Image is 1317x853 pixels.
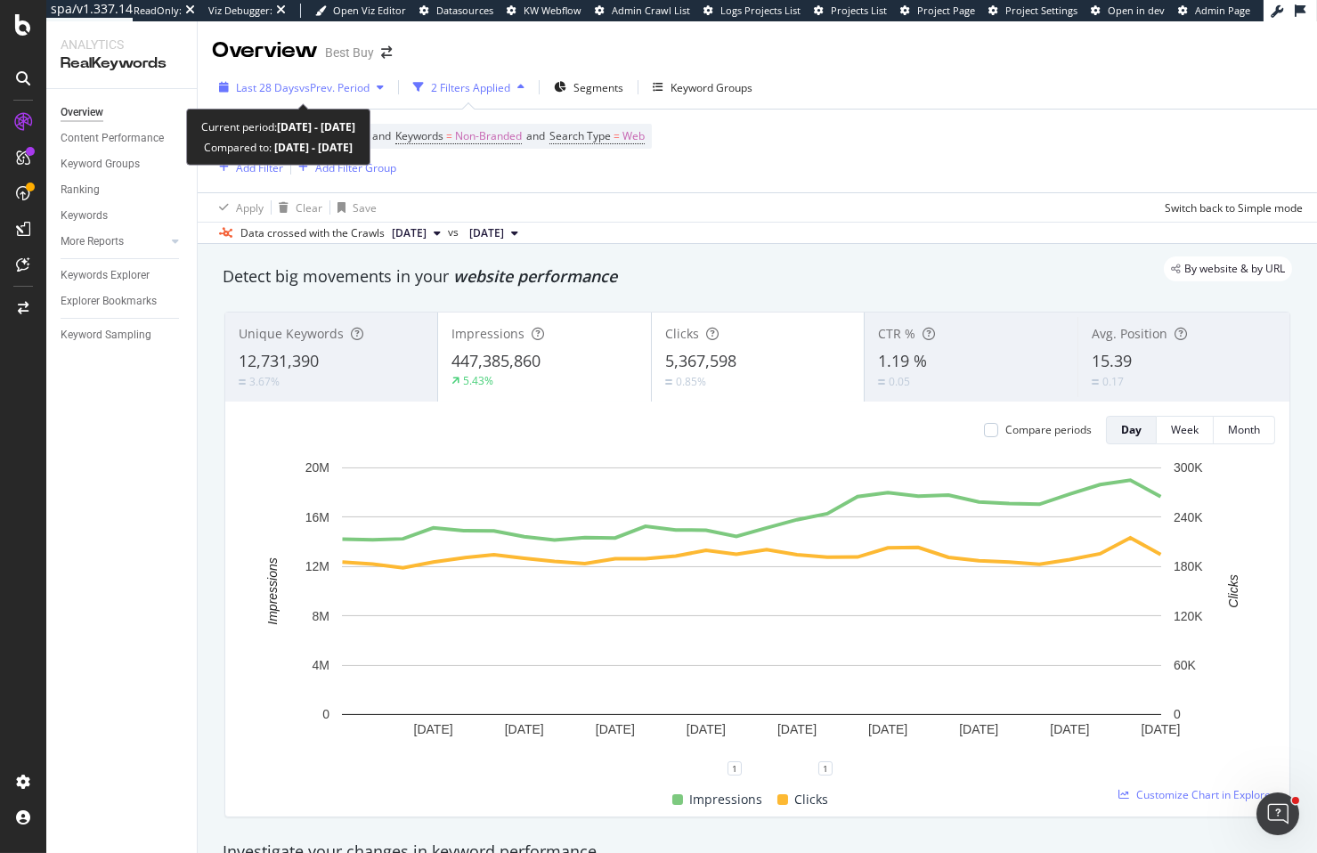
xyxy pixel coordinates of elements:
[330,193,377,222] button: Save
[777,722,817,736] text: [DATE]
[431,80,510,95] div: 2 Filters Applied
[1214,416,1275,444] button: Month
[61,36,183,53] div: Analytics
[676,374,706,389] div: 0.85%
[703,4,801,18] a: Logs Projects List
[596,722,635,736] text: [DATE]
[212,36,318,66] div: Overview
[1184,264,1285,274] span: By website & by URL
[1174,460,1203,475] text: 300K
[524,4,581,17] span: KW Webflow
[1050,722,1089,736] text: [DATE]
[61,103,184,122] a: Overview
[61,232,167,251] a: More Reports
[1092,350,1132,371] span: 15.39
[1157,416,1214,444] button: Week
[1158,193,1303,222] button: Switch back to Simple mode
[212,73,391,102] button: Last 28 DaysvsPrev. Period
[1174,559,1203,573] text: 180K
[900,4,975,18] a: Project Page
[239,350,319,371] span: 12,731,390
[61,232,124,251] div: More Reports
[236,80,299,95] span: Last 28 Days
[406,73,532,102] button: 2 Filters Applied
[595,4,690,18] a: Admin Crawl List
[1121,422,1142,437] div: Day
[61,292,184,311] a: Explorer Bookmarks
[451,325,524,342] span: Impressions
[61,129,184,148] a: Content Performance
[61,155,184,174] a: Keyword Groups
[917,4,975,17] span: Project Page
[1092,379,1099,385] img: Equal
[61,103,103,122] div: Overview
[1102,374,1124,389] div: 0.17
[1141,722,1180,736] text: [DATE]
[549,128,611,143] span: Search Type
[547,73,630,102] button: Segments
[239,379,246,385] img: Equal
[889,374,910,389] div: 0.05
[665,350,736,371] span: 5,367,598
[240,225,385,241] div: Data crossed with the Crawls
[1174,510,1203,524] text: 240K
[385,223,448,244] button: [DATE]
[313,658,329,672] text: 4M
[1171,422,1199,437] div: Week
[1174,707,1181,721] text: 0
[728,761,742,776] div: 1
[395,128,443,143] span: Keywords
[1195,4,1250,17] span: Admin Page
[372,128,391,143] span: and
[61,129,164,148] div: Content Performance
[315,160,396,175] div: Add Filter Group
[249,374,280,389] div: 3.67%
[612,4,690,17] span: Admin Crawl List
[333,4,406,17] span: Open Viz Editor
[236,160,283,175] div: Add Filter
[526,128,545,143] span: and
[134,4,182,18] div: ReadOnly:
[446,128,452,143] span: =
[1005,422,1092,437] div: Compare periods
[573,80,623,95] span: Segments
[305,510,329,524] text: 16M
[61,181,184,199] a: Ranking
[463,373,493,388] div: 5.43%
[392,225,427,241] span: 2025 Sep. 2nd
[1174,658,1197,672] text: 60K
[61,326,151,345] div: Keyword Sampling
[878,379,885,385] img: Equal
[61,266,184,285] a: Keywords Explorer
[315,4,406,18] a: Open Viz Editor
[305,460,329,475] text: 20M
[646,73,760,102] button: Keyword Groups
[507,4,581,18] a: KW Webflow
[818,761,833,776] div: 1
[61,266,150,285] div: Keywords Explorer
[1165,200,1303,215] div: Switch back to Simple mode
[831,4,887,17] span: Projects List
[201,117,355,137] div: Current period:
[690,789,763,810] span: Impressions
[505,722,544,736] text: [DATE]
[265,557,280,624] text: Impressions
[665,325,699,342] span: Clicks
[208,4,272,18] div: Viz Debugger:
[436,4,493,17] span: Datasources
[212,193,264,222] button: Apply
[353,200,377,215] div: Save
[622,124,645,149] span: Web
[291,157,396,178] button: Add Filter Group
[814,4,887,18] a: Projects List
[204,137,353,158] div: Compared to:
[240,459,1264,768] svg: A chart.
[1164,256,1292,281] div: legacy label
[1091,4,1165,18] a: Open in dev
[1228,422,1260,437] div: Month
[277,119,355,134] b: [DATE] - [DATE]
[239,325,344,342] span: Unique Keywords
[381,46,392,59] div: arrow-right-arrow-left
[687,722,726,736] text: [DATE]
[299,80,370,95] span: vs Prev. Period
